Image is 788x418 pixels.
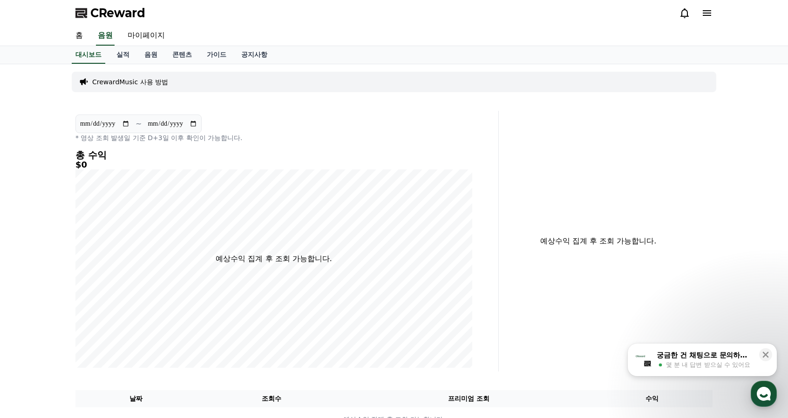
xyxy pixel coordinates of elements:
p: ~ [136,118,142,129]
a: 공지사항 [234,46,275,64]
h4: 총 수익 [75,150,472,160]
th: 날짜 [75,390,197,407]
h5: $0 [75,160,472,169]
a: 음원 [137,46,165,64]
a: CReward [75,6,145,20]
p: * 영상 조회 발생일 기준 D+3일 이후 확인이 가능합니다. [75,133,472,142]
p: 예상수익 집계 후 조회 가능합니다. [506,236,690,247]
th: 프리미엄 조회 [346,390,591,407]
a: 마이페이지 [120,26,172,46]
span: CReward [90,6,145,20]
a: 가이드 [199,46,234,64]
a: CrewardMusic 사용 방법 [92,77,168,87]
th: 조회수 [197,390,346,407]
p: 예상수익 집계 후 조회 가능합니다. [216,253,332,264]
a: 홈 [68,26,90,46]
a: 대시보드 [72,46,105,64]
th: 수익 [591,390,713,407]
a: 콘텐츠 [165,46,199,64]
a: 실적 [109,46,137,64]
a: 음원 [96,26,115,46]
